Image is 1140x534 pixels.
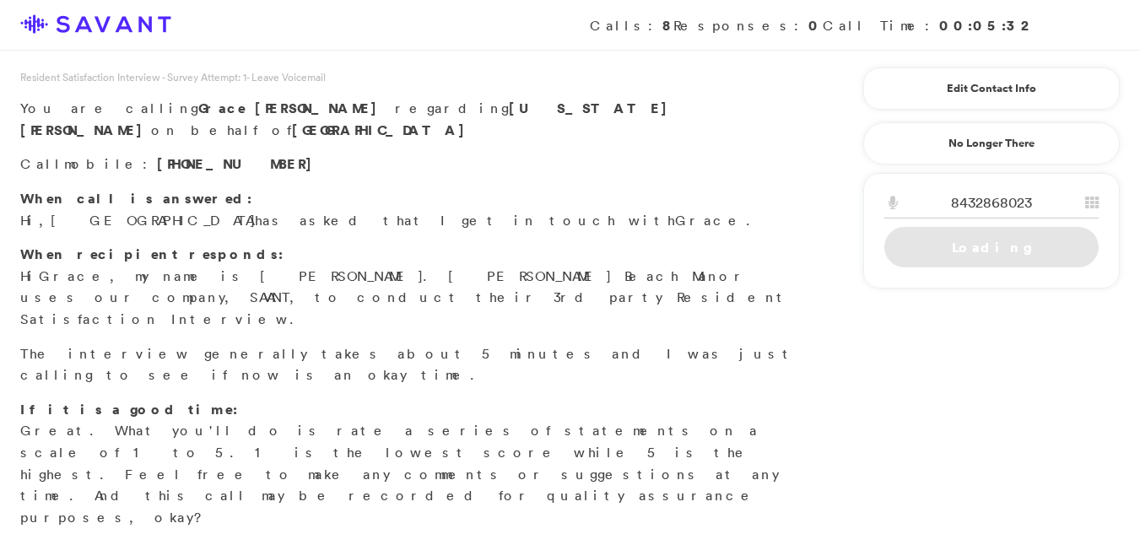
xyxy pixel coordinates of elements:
[20,189,252,208] strong: When call is answered:
[20,245,284,263] strong: When recipient responds:
[157,154,321,173] span: [PHONE_NUMBER]
[863,122,1120,165] a: No Longer There
[662,16,673,35] strong: 8
[884,227,1099,267] a: Loading
[64,155,143,172] span: mobile
[20,70,326,84] span: Resident Satisfaction Interview - Survey Attempt: 1 - Leave Voicemail
[20,244,799,330] p: Hi , my name is [PERSON_NAME]. [PERSON_NAME] Beach Manor uses our company, SAVANT, to conduct the...
[20,154,799,175] p: Call :
[939,16,1035,35] strong: 00:05:32
[675,212,746,229] span: Grace
[198,99,246,117] span: Grace
[884,75,1099,102] a: Edit Contact Info
[20,399,799,529] p: Great. What you'll do is rate a series of statements on a scale of 1 to 5. 1 is the lowest score ...
[20,99,676,139] strong: [US_STATE][PERSON_NAME]
[20,98,799,141] p: You are calling regarding on behalf of
[51,212,255,229] span: [GEOGRAPHIC_DATA]
[292,121,473,139] strong: [GEOGRAPHIC_DATA]
[255,99,386,117] span: [PERSON_NAME]
[39,267,110,284] span: Grace
[808,16,823,35] strong: 0
[20,400,238,418] strong: If it is a good time:
[20,188,799,231] p: Hi, has asked that I get in touch with .
[20,343,799,386] p: The interview generally takes about 5 minutes and I was just calling to see if now is an okay time.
